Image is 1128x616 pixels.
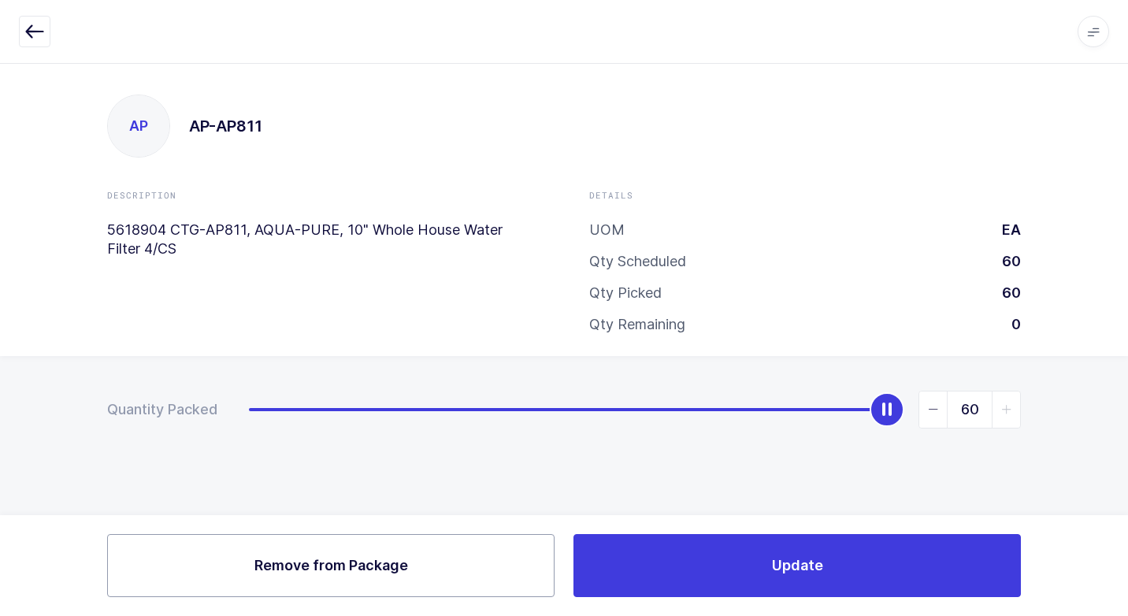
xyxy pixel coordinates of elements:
[989,221,1021,239] div: EA
[108,95,169,157] div: AP
[589,189,1021,202] div: Details
[254,555,408,575] span: Remove from Package
[999,315,1021,334] div: 0
[249,391,1021,429] div: slider between 0 and 60
[589,315,685,334] div: Qty Remaining
[107,189,539,202] div: Description
[107,221,539,258] p: 5618904 CTG-AP811, AQUA-PURE, 10" Whole House Water Filter 4/CS
[189,113,262,139] h1: AP-AP811
[772,555,823,575] span: Update
[573,534,1021,597] button: Update
[589,284,662,302] div: Qty Picked
[107,400,217,419] div: Quantity Packed
[589,252,686,271] div: Qty Scheduled
[989,284,1021,302] div: 60
[989,252,1021,271] div: 60
[107,534,555,597] button: Remove from Package
[589,221,625,239] div: UOM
